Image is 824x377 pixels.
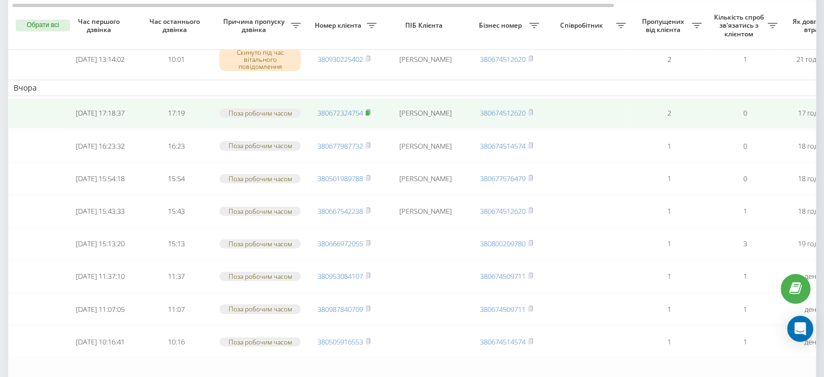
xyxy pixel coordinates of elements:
[391,21,459,30] span: ПІБ Клієнта
[712,13,768,39] span: Кількість спроб зв'язатись з клієнтом
[382,163,469,194] td: [PERSON_NAME]
[71,17,129,34] span: Час першого дзвінка
[480,54,525,64] a: 380674512620
[707,42,783,78] td: 1
[138,229,214,259] td: 15:13
[62,131,138,161] td: [DATE] 16:23:32
[62,163,138,194] td: [DATE] 15:54:18
[219,108,301,118] div: Поза робочим часом
[707,163,783,194] td: 0
[707,131,783,161] td: 0
[317,206,363,216] a: 380667542238
[480,337,525,347] a: 380674514574
[631,229,707,259] td: 1
[138,131,214,161] td: 16:23
[219,48,301,72] div: Скинуто під час вітального повідомлення
[382,98,469,129] td: [PERSON_NAME]
[219,304,301,314] div: Поза робочим часом
[382,131,469,161] td: [PERSON_NAME]
[147,17,205,34] span: Час останнього дзвінка
[631,42,707,78] td: 2
[317,271,363,281] a: 380953084107
[219,272,301,281] div: Поза робочим часом
[550,21,616,30] span: Співробітник
[219,207,301,216] div: Поза робочим часом
[707,327,783,357] td: 1
[631,98,707,129] td: 2
[317,108,363,118] a: 380672324754
[138,261,214,292] td: 11:37
[631,196,707,226] td: 1
[631,163,707,194] td: 1
[707,229,783,259] td: 3
[474,21,529,30] span: Бізнес номер
[62,229,138,259] td: [DATE] 15:13:20
[317,239,363,248] a: 380666972055
[312,21,367,30] span: Номер клієнта
[480,206,525,216] a: 380674512620
[707,261,783,292] td: 1
[317,141,363,151] a: 380677987732
[62,294,138,324] td: [DATE] 11:07:05
[480,271,525,281] a: 380674509711
[219,337,301,347] div: Поза робочим часом
[382,42,469,78] td: [PERSON_NAME]
[317,337,363,347] a: 380505916553
[219,239,301,248] div: Поза робочим часом
[631,131,707,161] td: 1
[138,196,214,226] td: 15:43
[480,304,525,314] a: 380674509711
[480,141,525,151] a: 380674514574
[62,196,138,226] td: [DATE] 15:43:33
[62,42,138,78] td: [DATE] 13:14:02
[382,196,469,226] td: [PERSON_NAME]
[631,261,707,292] td: 1
[787,316,813,342] div: Open Intercom Messenger
[707,294,783,324] td: 1
[138,163,214,194] td: 15:54
[707,196,783,226] td: 1
[138,294,214,324] td: 11:07
[138,42,214,78] td: 10:01
[707,98,783,129] td: 0
[637,17,692,34] span: Пропущених від клієнта
[631,294,707,324] td: 1
[16,20,70,31] button: Обрати всі
[480,108,525,118] a: 380674512620
[138,327,214,357] td: 10:16
[631,327,707,357] td: 1
[62,98,138,129] td: [DATE] 17:18:37
[317,304,363,314] a: 380987840709
[317,54,363,64] a: 380930225402
[317,174,363,183] a: 380501989788
[62,261,138,292] td: [DATE] 11:37:10
[219,17,291,34] span: Причина пропуску дзвінка
[219,141,301,150] div: Поза робочим часом
[138,98,214,129] td: 17:19
[480,239,525,248] a: 380800209780
[219,174,301,183] div: Поза робочим часом
[480,174,525,183] a: 380677576479
[62,327,138,357] td: [DATE] 10:16:41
